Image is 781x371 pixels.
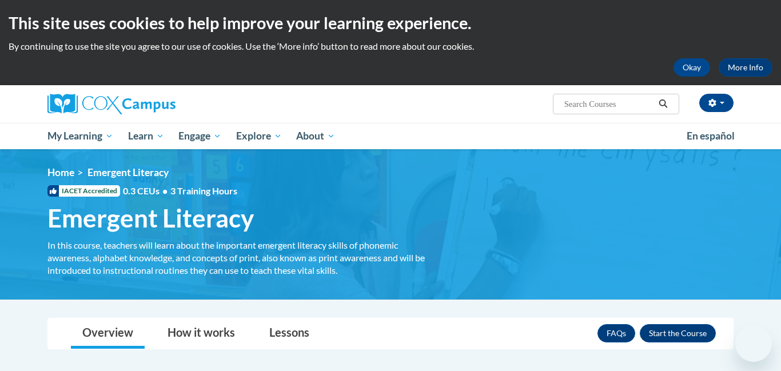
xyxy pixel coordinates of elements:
span: Learn [128,129,164,143]
input: Search Courses [563,97,655,111]
p: By continuing to use the site you agree to our use of cookies. Use the ‘More info’ button to read... [9,40,772,53]
div: Main menu [30,123,751,149]
a: Overview [71,318,145,349]
span: Engage [178,129,221,143]
a: Home [47,166,74,178]
span: Emergent Literacy [47,203,254,233]
h2: This site uses cookies to help improve your learning experience. [9,11,772,34]
span: My Learning [47,129,113,143]
a: Explore [229,123,289,149]
span: Explore [236,129,282,143]
span: En español [687,130,735,142]
span: 3 Training Hours [170,185,237,196]
span: 0.3 CEUs [123,185,237,197]
div: In this course, teachers will learn about the important emergent literacy skills of phonemic awar... [47,239,442,277]
a: How it works [156,318,246,349]
button: Account Settings [699,94,734,112]
a: More Info [719,58,772,77]
a: En español [679,124,742,148]
a: Lessons [258,318,321,349]
span: Emergent Literacy [87,166,169,178]
a: Engage [171,123,229,149]
a: My Learning [40,123,121,149]
a: Cox Campus [47,94,265,114]
a: FAQs [597,324,635,342]
a: Learn [121,123,172,149]
span: • [162,185,168,196]
button: Enroll [640,324,716,342]
span: About [296,129,335,143]
iframe: Button to launch messaging window [735,325,772,362]
button: Okay [674,58,710,77]
span: IACET Accredited [47,185,120,197]
a: About [289,123,343,149]
img: Cox Campus [47,94,176,114]
button: Search [655,97,672,111]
